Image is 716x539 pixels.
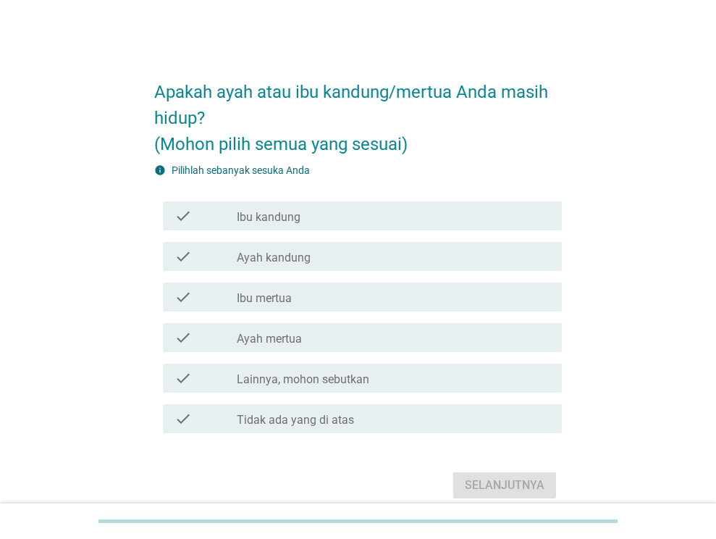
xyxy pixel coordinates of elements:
[174,248,192,265] i: check
[237,210,300,225] label: Ibu kandung
[237,291,292,306] label: Ibu mertua
[174,288,192,306] i: check
[174,329,192,346] i: check
[174,207,192,225] i: check
[174,410,192,427] i: check
[174,369,192,387] i: check
[154,164,166,176] i: info
[237,251,311,265] label: Ayah kandung
[154,64,562,157] h2: Apakah ayah atau ibu kandung/mertua Anda masih hidup? (Mohon pilih semua yang sesuai)
[172,164,310,176] label: Pilihlah sebanyak sesuka Anda
[237,332,302,346] label: Ayah mertua
[237,372,369,387] label: Lainnya, mohon sebutkan
[237,413,354,427] label: Tidak ada yang di atas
